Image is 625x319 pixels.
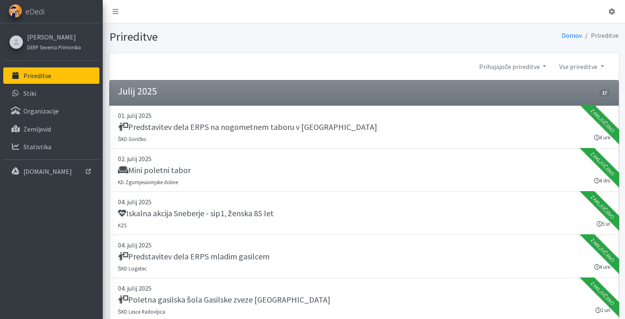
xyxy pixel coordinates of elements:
li: Prireditve [582,30,619,42]
h1: Prireditve [109,30,361,44]
a: Statistika [3,139,99,155]
p: 04. julij 2025 [118,283,610,293]
span: eDedi [25,5,44,18]
a: Zemljevid [3,121,99,137]
img: eDedi [9,4,22,18]
h4: Julij 2025 [118,86,157,97]
a: Vse prireditve [553,58,610,75]
a: Prireditve [3,67,99,84]
small: KD Zgornjesavinjske doline [118,179,178,185]
p: [DOMAIN_NAME] [23,167,72,176]
a: [PERSON_NAME] [27,32,81,42]
span: 17 [599,89,610,97]
a: 01. julij 2025 Predstavitev dela ERPS na nogometnem taboru v [GEOGRAPHIC_DATA] ŠKD Goričko 4 ure ... [109,106,619,149]
p: 04. julij 2025 [118,240,610,250]
a: Domov [562,31,582,39]
h5: Predstavitev dela ERPS mladim gasilcem [118,252,270,261]
p: Statistika [23,143,51,151]
p: Zemljevid [23,125,51,133]
small: ŠKD Goričko [118,136,147,142]
a: 04. julij 2025 Iskalna akcija Sneberje - sip1, ženska 85 let KZS 5 ur Zaključeno [109,192,619,235]
h5: Poletna gasilska šola Gasilske zveze [GEOGRAPHIC_DATA] [118,295,330,305]
a: Organizacije [3,103,99,119]
p: Stiki [23,89,36,97]
h5: Iskalna akcija Sneberje - sip1, ženska 85 let [118,208,274,218]
a: [DOMAIN_NAME] [3,163,99,180]
a: DERP Severna Primorska [27,42,81,52]
small: ŠKD Lesce Radovljica [118,308,166,315]
p: 02. julij 2025 [118,154,610,164]
p: Organizacije [23,107,59,115]
p: 01. julij 2025 [118,111,610,120]
a: 04. julij 2025 Predstavitev dela ERPS mladim gasilcem ŠKD Logatec 4 ure Zaključeno [109,235,619,278]
small: ŠKD Logatec [118,265,147,272]
p: Prireditve [23,72,51,80]
h5: Mini poletni tabor [118,165,191,175]
h5: Predstavitev dela ERPS na nogometnem taboru v [GEOGRAPHIC_DATA] [118,122,377,132]
small: KZS [118,222,127,229]
a: Stiki [3,85,99,102]
a: Prihajajoče prireditve [473,58,553,75]
p: 04. julij 2025 [118,197,610,207]
small: DERP Severna Primorska [27,44,81,51]
a: 02. julij 2025 Mini poletni tabor KD Zgornjesavinjske doline 4 dni Zaključeno [109,149,619,192]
